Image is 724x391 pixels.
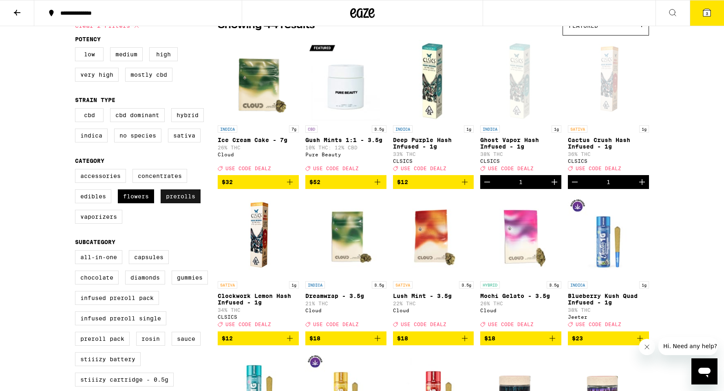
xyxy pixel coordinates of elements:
[480,175,494,189] button: Decrement
[393,308,474,313] div: Cloud
[568,331,649,345] button: Add to bag
[568,175,582,189] button: Decrement
[172,332,201,346] label: Sauce
[75,271,119,284] label: Chocolate
[75,36,101,42] legend: Potency
[75,210,122,224] label: Vaporizers
[218,40,299,121] img: Cloud - Ice Cream Cake - 7g
[519,179,523,185] div: 1
[149,47,178,61] label: High
[568,293,649,306] p: Blueberry Kush Quad Infused - 1g
[480,281,500,289] p: HYBRID
[289,281,299,289] p: 1g
[75,332,130,346] label: Preroll Pack
[607,179,610,185] div: 1
[480,151,561,157] p: 38% THC
[309,179,320,185] span: $52
[218,175,299,189] button: Add to bag
[568,151,649,157] p: 36% THC
[576,322,621,327] span: USE CODE DEALZ
[75,158,104,164] legend: Category
[568,195,649,277] img: Jeeter - Blueberry Kush Quad Infused - 1g
[218,152,299,157] div: Cloud
[576,166,621,171] span: USE CODE DEALZ
[372,281,386,289] p: 3.5g
[393,158,474,164] div: CLSICS
[639,339,655,355] iframe: Close message
[313,166,359,171] span: USE CODE DEALZ
[393,331,474,345] button: Add to bag
[393,151,474,157] p: 33% THC
[75,108,104,122] label: CBD
[75,97,115,103] legend: Strain Type
[547,175,561,189] button: Increment
[309,335,320,342] span: $18
[129,250,169,264] label: Capsules
[75,373,174,387] label: STIIIZY Cartridge - 0.5g
[75,129,108,142] label: Indica
[393,293,474,299] p: Lush Mint - 3.5g
[568,40,649,175] a: Open page for Cactus Crush Hash Infused - 1g from CLSICS
[480,301,561,306] p: 26% THC
[305,301,386,306] p: 21% THC
[75,352,141,366] label: STIIIZY Battery
[225,166,271,171] span: USE CODE DEALZ
[161,189,201,203] label: Prerolls
[231,195,286,277] img: CLSICS - Clockwork Lemon Hash Infused - 1g
[75,68,119,82] label: Very High
[397,179,408,185] span: $12
[125,271,165,284] label: Diamonds
[639,125,649,133] p: 1g
[568,307,649,313] p: 38% THC
[305,137,386,143] p: Gush Mints 1:1 - 3.5g
[222,179,233,185] span: $32
[305,308,386,313] div: Cloud
[480,40,561,175] a: Open page for Ghost Vapor Hash Infused - 1g from CLSICS
[218,125,237,133] p: INDICA
[75,47,104,61] label: Low
[222,335,233,342] span: $12
[480,308,561,313] div: Cloud
[136,332,165,346] label: Rosin
[393,195,474,331] a: Open page for Lush Mint - 3.5g from Cloud
[125,68,172,82] label: Mostly CBD
[393,301,474,306] p: 22% THC
[568,125,587,133] p: SATIVA
[218,145,299,150] p: 26% THC
[547,281,561,289] p: 3.5g
[75,239,115,245] legend: Subcategory
[289,125,299,133] p: 7g
[480,195,561,331] a: Open page for Mochi Gelato - 3.5g from Cloud
[480,125,500,133] p: INDICA
[552,125,561,133] p: 1g
[484,335,495,342] span: $18
[218,40,299,175] a: Open page for Ice Cream Cake - 7g from Cloud
[114,129,161,142] label: No Species
[218,331,299,345] button: Add to bag
[706,11,708,16] span: 3
[690,0,724,26] button: 3
[168,129,201,142] label: Sativa
[691,358,717,384] iframe: Button to launch messaging window
[305,125,318,133] p: CBD
[658,337,717,355] iframe: Message from company
[75,169,126,183] label: Accessories
[401,322,446,327] span: USE CODE DEALZ
[218,293,299,306] p: Clockwork Lemon Hash Infused - 1g
[480,331,561,345] button: Add to bag
[110,47,143,61] label: Medium
[172,271,208,284] label: Gummies
[171,108,204,122] label: Hybrid
[372,125,386,133] p: 3.5g
[305,195,386,331] a: Open page for Dreamwrap - 3.5g from Cloud
[218,281,237,289] p: SATIVA
[488,322,534,327] span: USE CODE DEALZ
[568,281,587,289] p: INDICA
[459,281,474,289] p: 3.5g
[393,40,474,121] img: CLSICS - Deep Purple Hash Infused - 1g
[568,137,649,150] p: Cactus Crush Hash Infused - 1g
[480,158,561,164] div: CLSICS
[393,125,413,133] p: INDICA
[218,137,299,143] p: Ice Cream Cake - 7g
